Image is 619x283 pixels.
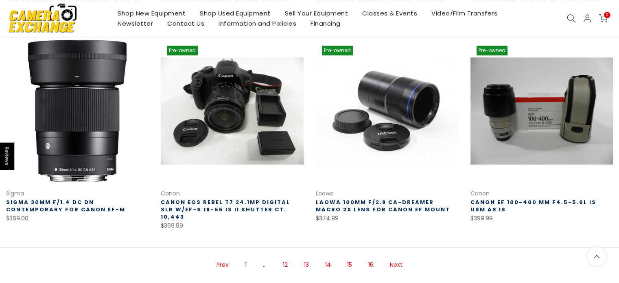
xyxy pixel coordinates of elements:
[316,189,334,197] a: Laowa
[259,258,271,272] span: …
[316,213,458,224] div: $374.99
[364,258,378,272] a: Page 16
[470,198,596,213] a: Canon EF 100-400 mm f4.5-5.6L IS USM AS IS
[300,258,313,272] a: Page 13
[6,189,24,197] a: Sigma
[161,198,290,221] a: Canon EOS Rebel T7 24.1mp Digital SLR w/EF-S 18-55 IS II Shutter Ct. 10,443
[278,8,355,18] a: Sell Your Equipment
[386,258,407,272] a: Next
[279,258,292,272] a: Page 12
[6,198,125,213] a: Sigma 30mm f/1.4 DC DN Contemporary for Canon EF-M
[212,258,233,272] a: Prev
[241,258,251,272] a: Page 1
[212,18,304,29] a: Information and Policies
[470,213,613,224] div: $399.99
[6,213,149,224] div: $369.00
[111,8,193,18] a: Shop New Equipment
[470,189,490,197] a: Canon
[586,246,607,267] a: Back to the top
[161,189,180,197] a: Canon
[111,18,160,29] a: Newsletter
[424,8,505,18] a: Video/Film Transfers
[321,258,335,272] span: Page 14
[355,8,424,18] a: Classes & Events
[599,14,608,23] a: 0
[161,221,303,231] div: $369.99
[193,8,278,18] a: Shop Used Equipment
[316,198,450,213] a: Laowa 100mm f/2.8 CA-Dreamer Macro 2x Lens for Canon EF Mount
[343,258,356,272] a: Page 15
[304,18,348,29] a: Financing
[604,12,610,18] span: 0
[160,18,212,29] a: Contact Us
